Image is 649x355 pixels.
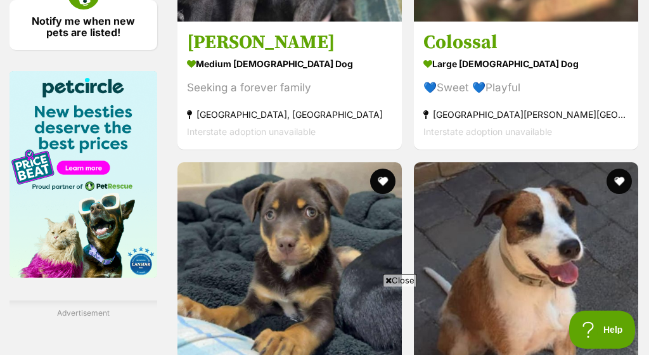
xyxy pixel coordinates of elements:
span: Interstate adoption unavailable [187,127,316,138]
strong: large [DEMOGRAPHIC_DATA] Dog [423,55,629,74]
iframe: Help Scout Beacon - Open [569,311,636,349]
iframe: Advertisement [94,292,555,349]
span: Close [383,274,417,287]
a: [PERSON_NAME] medium [DEMOGRAPHIC_DATA] Dog Seeking a forever family [GEOGRAPHIC_DATA], [GEOGRAPH... [177,22,402,150]
button: favourite [607,169,632,194]
h3: [PERSON_NAME] [187,31,392,55]
a: Colossal large [DEMOGRAPHIC_DATA] Dog 💙Sweet 💙Playful [GEOGRAPHIC_DATA][PERSON_NAME][GEOGRAPHIC_D... [414,22,638,150]
strong: [GEOGRAPHIC_DATA], [GEOGRAPHIC_DATA] [187,106,392,124]
div: 💙Sweet 💙Playful [423,80,629,97]
img: Pet Circle promo banner [10,71,157,278]
span: Interstate adoption unavailable [423,127,552,138]
strong: [GEOGRAPHIC_DATA][PERSON_NAME][GEOGRAPHIC_DATA] [423,106,629,124]
button: favourite [370,169,395,194]
div: Seeking a forever family [187,80,392,97]
strong: medium [DEMOGRAPHIC_DATA] Dog [187,55,392,74]
h3: Colossal [423,31,629,55]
